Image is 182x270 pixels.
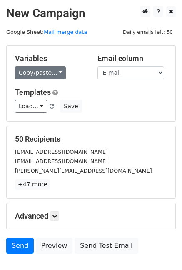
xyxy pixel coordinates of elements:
[15,135,167,144] h5: 50 Recipients
[15,66,66,79] a: Copy/paste...
[97,54,167,63] h5: Email column
[15,54,85,63] h5: Variables
[120,29,176,35] a: Daily emails left: 50
[6,29,87,35] small: Google Sheet:
[6,6,176,20] h2: New Campaign
[36,238,72,254] a: Preview
[15,100,47,113] a: Load...
[15,158,108,164] small: [EMAIL_ADDRESS][DOMAIN_NAME]
[120,28,176,37] span: Daily emails left: 50
[15,149,108,155] small: [EMAIL_ADDRESS][DOMAIN_NAME]
[60,100,82,113] button: Save
[15,88,51,97] a: Templates
[15,168,152,174] small: [PERSON_NAME][EMAIL_ADDRESS][DOMAIN_NAME]
[15,179,50,190] a: +47 more
[75,238,138,254] a: Send Test Email
[44,29,87,35] a: Mail merge data
[140,230,182,270] iframe: Chat Widget
[6,238,34,254] a: Send
[15,211,167,221] h5: Advanced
